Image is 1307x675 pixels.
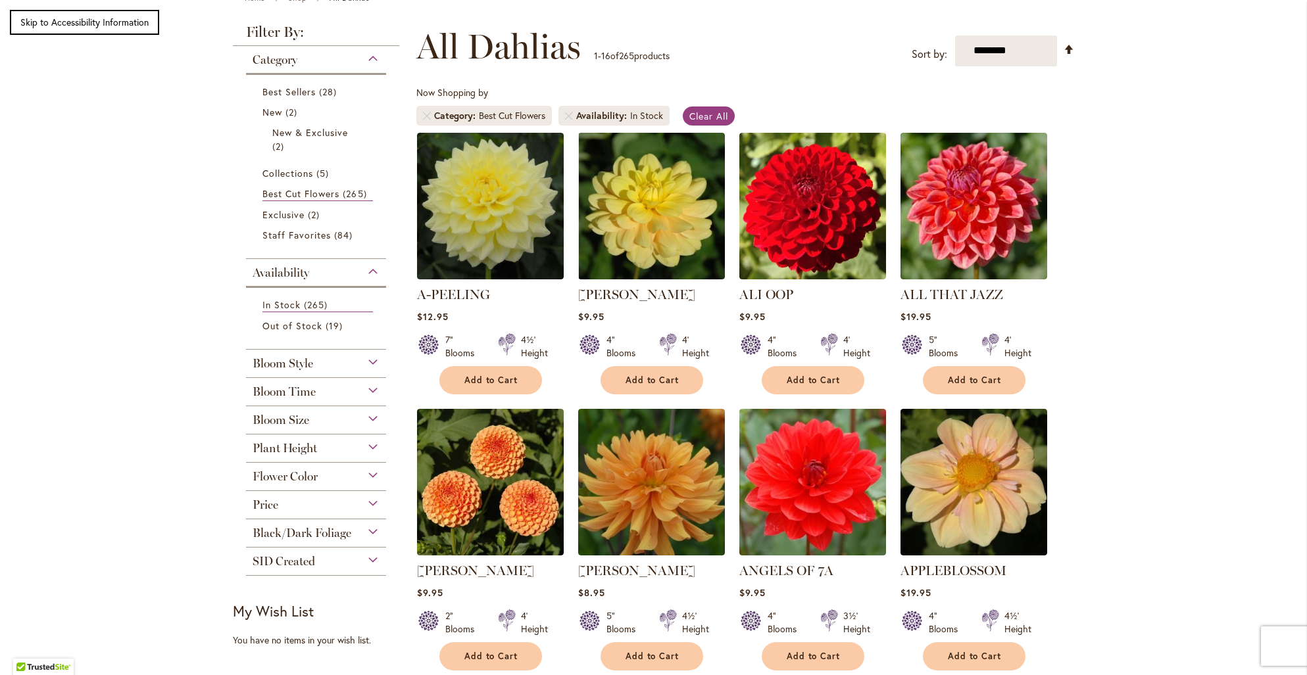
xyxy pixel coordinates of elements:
label: Sort by: [912,42,947,66]
span: Flower Color [253,469,318,484]
span: Category [253,53,297,67]
button: Add to Cart [923,642,1025,670]
button: Add to Cart [601,366,703,394]
p: - of products [594,45,670,66]
a: ALI OOP [739,269,886,282]
a: [PERSON_NAME] [578,563,695,578]
a: AMBER QUEEN [417,546,564,558]
span: Exclusive [262,208,305,221]
a: Staff Favorites [262,228,374,242]
a: ALL THAT JAZZ [900,287,1003,302]
a: A-Peeling [417,269,564,282]
a: [PERSON_NAME] [417,563,534,578]
button: Add to Cart [439,642,542,670]
button: Add to Cart [923,366,1025,394]
div: You have no items in your wish list. [233,634,408,647]
a: New &amp; Exclusive [272,126,364,153]
span: All Dahlias [416,27,581,66]
span: Best Sellers [262,85,316,98]
span: 2 [272,139,287,153]
a: Clear All [683,106,735,126]
span: Add to Cart [787,375,841,386]
a: APPLEBLOSSOM [900,563,1006,578]
a: New [262,105,374,119]
span: 2 [308,208,323,221]
span: Bloom Size [253,413,309,427]
span: 5 [316,166,332,180]
span: Availability [576,109,630,122]
span: Availability [253,266,309,280]
button: Add to Cart [762,366,864,394]
div: 4" Blooms [606,333,643,360]
a: [PERSON_NAME] [578,287,695,302]
button: Add to Cart [439,366,542,394]
span: New [262,106,282,118]
a: Remove Category Best Cut Flowers [423,112,431,120]
span: Bloom Style [253,356,313,371]
div: 5" Blooms [606,609,643,636]
span: In Stock [262,298,301,311]
div: 4½' Height [1004,609,1031,636]
span: Collections [262,167,314,179]
span: $9.95 [417,586,443,599]
span: 265 [619,49,634,62]
span: Add to Cart [464,651,518,662]
div: 4½' Height [682,609,709,636]
span: 84 [334,228,356,242]
span: Staff Favorites [262,229,332,241]
div: 3½' Height [843,609,870,636]
div: 4' Height [682,333,709,360]
a: ANDREW CHARLES [578,546,725,558]
a: ALI OOP [739,287,793,302]
div: 4' Height [843,333,870,360]
a: In Stock 265 [262,298,374,312]
img: ALL THAT JAZZ [900,133,1047,279]
span: $19.95 [900,586,931,599]
a: Out of Stock 19 [262,319,374,333]
img: APPLEBLOSSOM [900,409,1047,555]
span: Price [253,498,278,512]
span: 16 [601,49,610,62]
button: Add to Cart [601,642,703,670]
span: $19.95 [900,310,931,323]
span: 2 [285,105,301,119]
a: Best Sellers [262,85,374,99]
a: ALL THAT JAZZ [900,269,1047,282]
span: Out of Stock [262,319,323,332]
a: Collections [262,166,374,180]
iframe: Launch Accessibility Center [10,628,47,665]
strong: Filter By: [233,25,400,46]
span: 265 [304,298,331,312]
div: 2" Blooms [445,609,482,636]
a: Exclusive [262,208,374,221]
img: AHOY MATEY [578,133,725,279]
strong: My Wish List [233,601,314,620]
span: $9.95 [578,310,604,323]
div: 7" Blooms [445,333,482,360]
img: AMBER QUEEN [417,409,564,555]
div: Best Cut Flowers [479,109,545,122]
span: Best Cut Flowers [262,187,340,200]
span: 265 [343,187,370,200]
span: Now Shopping by [416,86,488,99]
div: 4" Blooms [768,333,804,360]
div: 4' Height [521,609,548,636]
span: $9.95 [739,586,766,599]
a: A-PEELING [417,287,490,302]
img: ALI OOP [739,133,886,279]
span: Bloom Time [253,384,316,399]
a: Remove Availability In Stock [565,112,573,120]
a: ANGELS OF 7A [739,563,833,578]
span: Clear All [689,110,728,122]
img: ANGELS OF 7A [739,409,886,555]
span: $8.95 [578,586,605,599]
span: SID Created [253,554,315,569]
span: Black/Dark Foliage [253,526,351,540]
div: 4" Blooms [929,609,966,636]
div: In Stock [630,109,663,122]
span: Plant Height [253,441,317,455]
img: A-Peeling [417,133,564,279]
span: Add to Cart [626,651,679,662]
a: APPLEBLOSSOM [900,546,1047,558]
span: $9.95 [739,310,766,323]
